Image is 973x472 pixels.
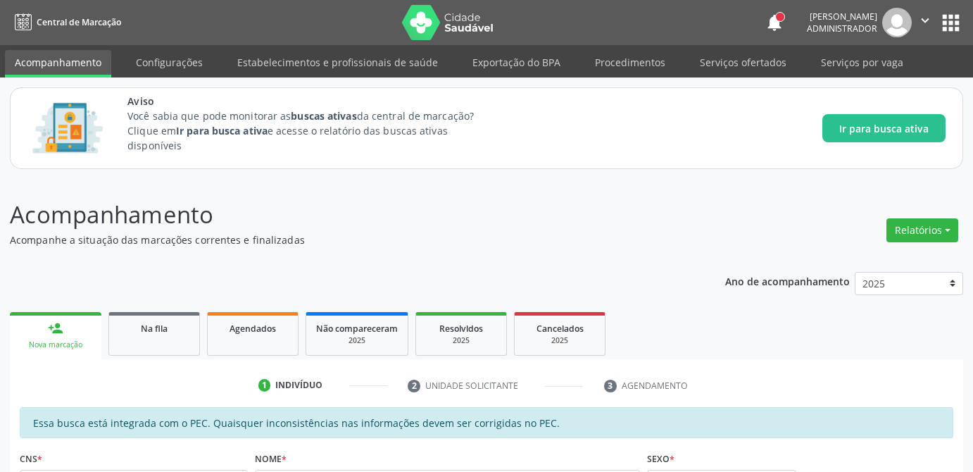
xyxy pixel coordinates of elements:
p: Você sabia que pode monitorar as da central de marcação? Clique em e acesse o relatório das busca... [127,108,500,153]
a: Estabelecimentos e profissionais de saúde [227,50,448,75]
span: Ir para busca ativa [839,121,929,136]
a: Exportação do BPA [463,50,570,75]
a: Configurações [126,50,213,75]
a: Serviços por vaga [811,50,913,75]
a: Central de Marcação [10,11,121,34]
img: img [882,8,912,37]
a: Procedimentos [585,50,675,75]
a: Serviços ofertados [690,50,796,75]
label: Sexo [647,448,674,470]
button: apps [939,11,963,35]
span: Agendados [230,323,276,335]
p: Acompanhe a situação das marcações correntes e finalizadas [10,232,677,247]
div: 1 [258,379,271,392]
span: Cancelados [536,323,584,335]
div: person_add [48,321,63,336]
div: 2025 [525,335,595,346]
span: Aviso [127,94,500,108]
div: Indivíduo [275,379,322,392]
span: Resolvidos [439,323,483,335]
span: Não compareceram [316,323,398,335]
button: Ir para busca ativa [822,114,946,142]
div: Nova marcação [20,340,92,350]
div: Essa busca está integrada com o PEC. Quaisquer inconsistências nas informações devem ser corrigid... [20,407,953,438]
strong: buscas ativas [291,109,356,123]
img: Imagem de CalloutCard [27,97,108,160]
i:  [917,13,933,28]
p: Acompanhamento [10,197,677,232]
strong: Ir para busca ativa [176,124,268,137]
button: Relatórios [886,218,958,242]
button: notifications [765,13,784,32]
p: Ano de acompanhamento [725,272,850,290]
button:  [912,8,939,37]
label: Nome [255,448,287,470]
div: 2025 [426,335,496,346]
span: Administrador [807,23,877,35]
div: 2025 [316,335,398,346]
span: Central de Marcação [37,16,121,28]
a: Acompanhamento [5,50,111,77]
span: Na fila [141,323,168,335]
div: [PERSON_NAME] [807,11,877,23]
